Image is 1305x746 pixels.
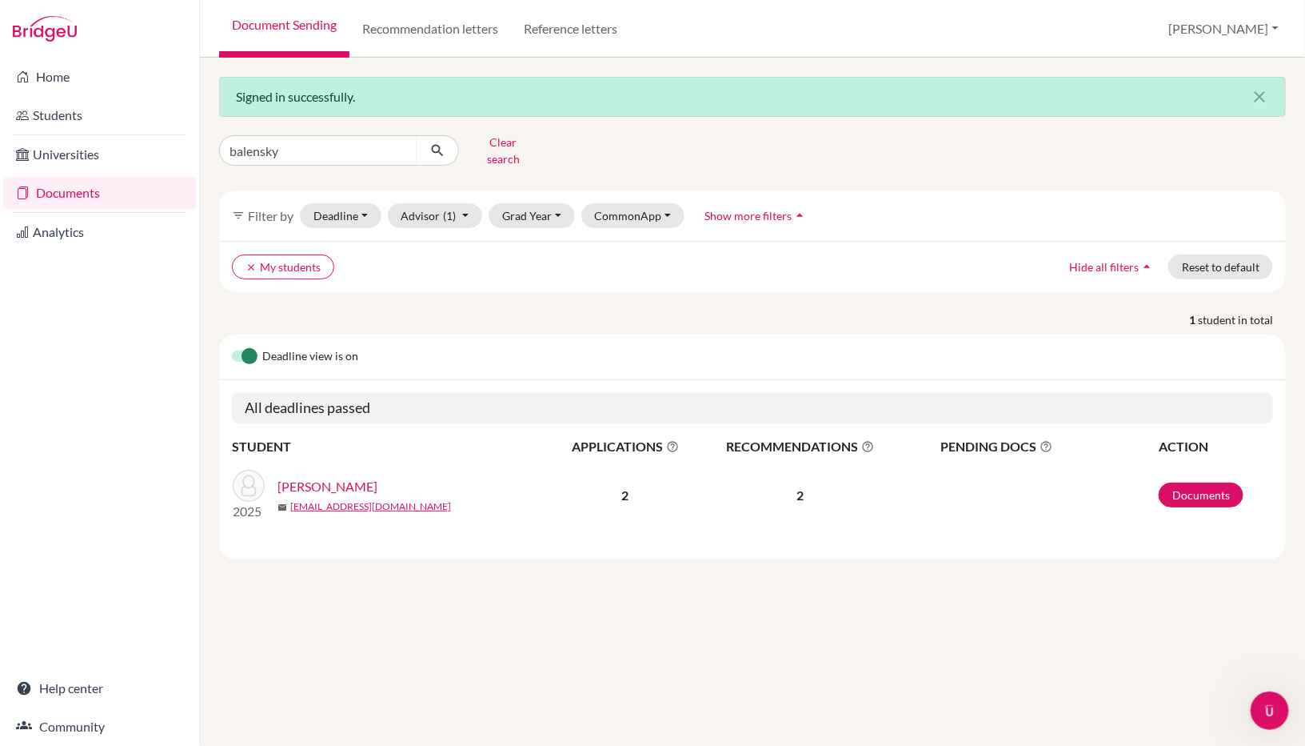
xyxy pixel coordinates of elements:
a: Documents [3,177,196,209]
a: Students [3,99,196,131]
button: Hide all filtersarrow_drop_up [1056,255,1168,279]
button: Grad Year [489,203,575,228]
span: (1) [444,209,457,223]
h5: All deadlines passed [232,393,1273,423]
div: Signed in successfully. [219,77,1286,117]
button: CommonApp [581,203,685,228]
span: Show more filters [704,209,792,223]
a: Home [3,61,196,93]
p: 2 [700,486,901,505]
th: ACTION [1158,436,1273,457]
i: close [1250,87,1269,106]
th: STUDENT [232,436,552,457]
i: arrow_drop_up [792,207,808,223]
a: Universities [3,138,196,170]
button: Reset to default [1168,255,1273,279]
button: [PERSON_NAME] [1162,14,1286,44]
span: Filter by [248,208,293,223]
a: Help center [3,672,196,704]
a: Analytics [3,216,196,248]
button: Close [1234,78,1285,116]
button: Show more filtersarrow_drop_up [691,203,821,228]
button: Advisor(1) [388,203,483,228]
img: Balensky, Ellie [233,470,265,502]
input: Find student by name... [219,135,417,166]
span: mail [277,503,287,512]
strong: 1 [1189,311,1198,328]
span: APPLICATIONS [553,437,698,456]
img: Bridge-U [13,16,77,42]
span: Hide all filters [1069,260,1139,274]
a: [EMAIL_ADDRESS][DOMAIN_NAME] [290,499,451,514]
a: Documents [1159,483,1243,507]
a: [PERSON_NAME] [277,477,377,496]
a: Community [3,711,196,743]
button: Clear search [459,130,548,171]
span: RECOMMENDATIONS [700,437,901,456]
b: 2 [622,487,629,503]
button: clearMy students [232,255,334,279]
i: filter_list [232,209,245,222]
span: student in total [1198,311,1286,328]
button: Deadline [300,203,381,228]
iframe: Intercom live chat [1251,692,1289,730]
i: arrow_drop_up [1139,259,1155,275]
span: PENDING DOCS [940,437,1157,456]
p: 2025 [233,502,265,521]
i: clear [245,262,257,273]
span: Deadline view is on [262,347,358,367]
